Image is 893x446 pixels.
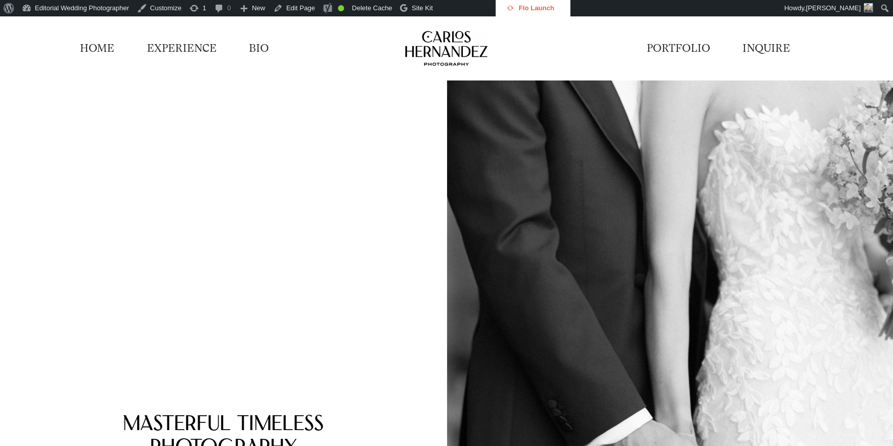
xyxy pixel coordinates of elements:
[147,41,217,56] a: EXPERIENCE
[442,3,499,15] img: Views over 48 hours. Click for more Jetpack Stats.
[742,41,790,56] a: INQUIRE
[338,5,344,11] div: Good
[806,4,861,12] span: [PERSON_NAME]
[80,41,114,56] a: HOME
[123,415,324,436] span: Masterful TimelEss
[249,41,269,56] a: BIO
[412,4,433,12] span: Site Kit
[647,41,710,56] a: PORTFOLIO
